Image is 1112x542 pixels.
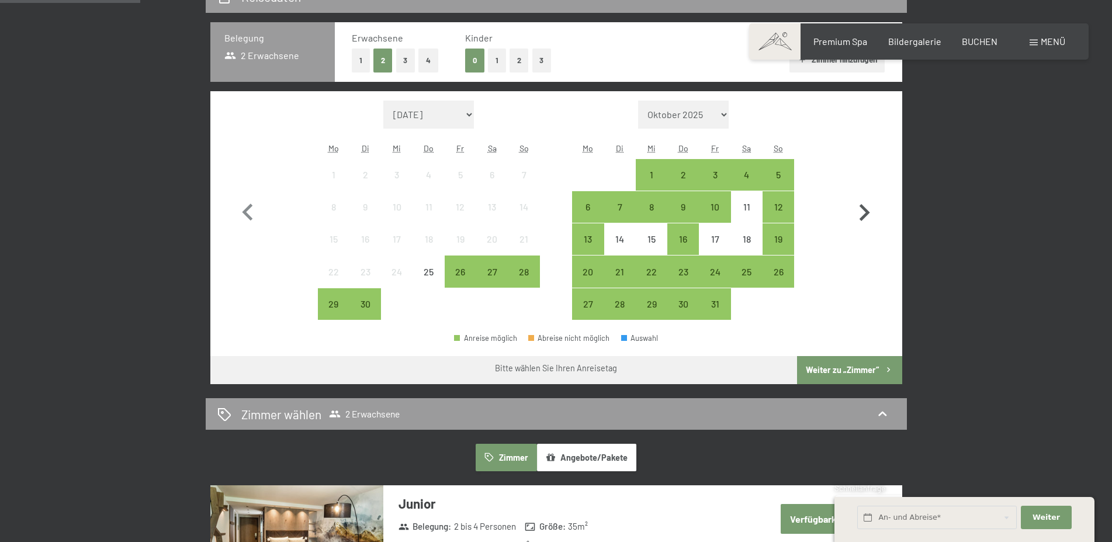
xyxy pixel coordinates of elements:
[636,159,667,191] div: Anreise möglich
[789,47,885,73] button: Zimmer hinzufügen
[532,49,552,73] button: 3
[572,191,604,223] div: Mon Oct 06 2025
[700,234,729,264] div: 17
[731,159,763,191] div: Sat Oct 04 2025
[241,406,321,423] h2: Zimmer wählen
[445,256,476,287] div: Anreise möglich
[605,299,635,329] div: 28
[318,159,349,191] div: Mon Sep 01 2025
[413,159,445,191] div: Anreise nicht möglich
[477,234,507,264] div: 20
[413,223,445,255] div: Anreise nicht möglich
[813,36,867,47] a: Premium Spa
[572,256,604,287] div: Mon Oct 20 2025
[510,49,529,73] button: 2
[477,170,507,199] div: 6
[508,256,539,287] div: Anreise möglich
[732,170,761,199] div: 4
[763,191,794,223] div: Anreise möglich
[605,234,635,264] div: 14
[834,484,885,493] span: Schnellanfrage
[381,223,413,255] div: Anreise nicht möglich
[636,159,667,191] div: Wed Oct 01 2025
[445,159,476,191] div: Anreise nicht möglich
[604,191,636,223] div: Anreise möglich
[1021,506,1071,530] button: Weiter
[605,202,635,232] div: 7
[477,267,507,296] div: 27
[637,202,666,232] div: 8
[764,267,793,296] div: 26
[888,36,941,47] a: Bildergalerie
[732,267,761,296] div: 25
[572,223,604,255] div: Anreise möglich
[445,159,476,191] div: Fri Sep 05 2025
[381,223,413,255] div: Wed Sep 17 2025
[476,159,508,191] div: Sat Sep 06 2025
[604,288,636,320] div: Anreise möglich
[349,159,381,191] div: Tue Sep 02 2025
[731,223,763,255] div: Anreise nicht möglich
[604,256,636,287] div: Tue Oct 21 2025
[667,288,699,320] div: Thu Oct 30 2025
[573,299,602,329] div: 27
[616,143,623,153] abbr: Dienstag
[700,170,729,199] div: 3
[731,256,763,287] div: Anreise möglich
[637,299,666,329] div: 29
[476,256,508,287] div: Sat Sep 27 2025
[381,191,413,223] div: Wed Sep 10 2025
[668,170,698,199] div: 2
[699,191,730,223] div: Fri Oct 10 2025
[382,267,411,296] div: 24
[349,159,381,191] div: Anreise nicht möglich
[604,223,636,255] div: Tue Oct 14 2025
[537,444,636,471] button: Angebote/Pakete
[476,159,508,191] div: Anreise nicht möglich
[319,202,348,232] div: 8
[764,202,793,232] div: 12
[456,143,464,153] abbr: Freitag
[509,234,538,264] div: 21
[445,191,476,223] div: Fri Sep 12 2025
[382,202,411,232] div: 10
[763,159,794,191] div: Sun Oct 05 2025
[349,288,381,320] div: Tue Sep 30 2025
[414,202,444,232] div: 11
[668,202,698,232] div: 9
[382,170,411,199] div: 3
[414,234,444,264] div: 18
[847,101,881,320] button: Nächster Monat
[668,267,698,296] div: 23
[351,170,380,199] div: 2
[763,223,794,255] div: Sun Oct 19 2025
[742,143,751,153] abbr: Samstag
[604,191,636,223] div: Tue Oct 07 2025
[352,49,370,73] button: 1
[224,32,321,44] h3: Belegung
[508,191,539,223] div: Sun Sep 14 2025
[1033,512,1060,523] span: Weiter
[573,234,602,264] div: 13
[318,256,349,287] div: Mon Sep 22 2025
[637,267,666,296] div: 22
[495,363,617,374] div: Bitte wählen Sie Ihren Anreisetag
[476,223,508,255] div: Anreise nicht möglich
[446,202,475,232] div: 12
[476,223,508,255] div: Sat Sep 20 2025
[636,223,667,255] div: Anreise nicht möglich
[637,234,666,264] div: 15
[476,191,508,223] div: Anreise nicht möglich
[318,223,349,255] div: Mon Sep 15 2025
[318,256,349,287] div: Anreise nicht möglich
[732,202,761,232] div: 11
[351,299,380,329] div: 30
[224,49,300,62] span: 2 Erwachsene
[568,520,588,533] span: 35 m²
[351,234,380,264] div: 16
[604,223,636,255] div: Anreise nicht möglich
[318,191,349,223] div: Mon Sep 08 2025
[445,223,476,255] div: Anreise nicht möglich
[699,191,730,223] div: Anreise möglich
